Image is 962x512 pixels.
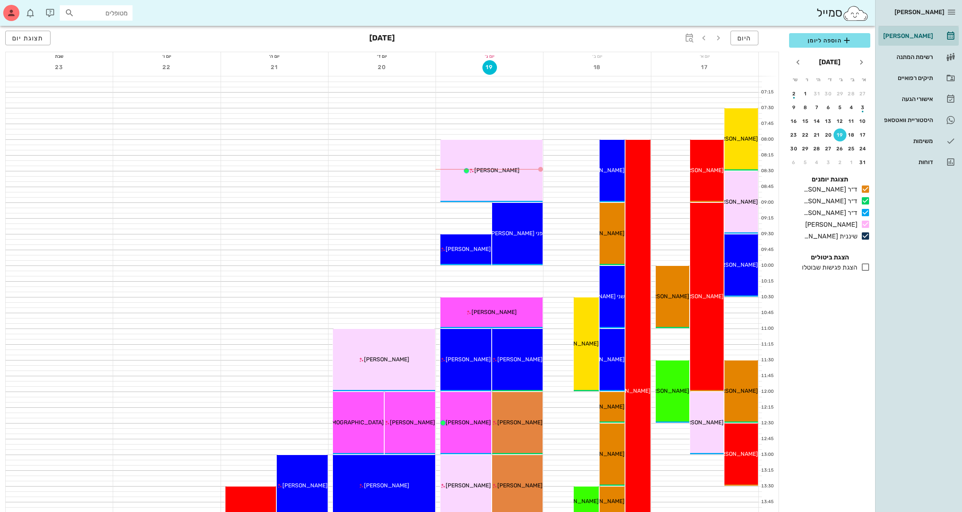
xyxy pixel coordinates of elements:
[882,96,933,102] div: אישורי הגעה
[810,129,823,141] button: 21
[878,26,959,46] a: [PERSON_NAME]
[24,6,29,11] span: תג
[267,64,282,71] span: 21
[579,451,625,457] span: [PERSON_NAME]
[845,101,858,114] button: 4
[799,263,857,272] div: הצגת פגישות שבוטלו
[802,220,857,230] div: [PERSON_NAME]
[816,54,844,70] button: [DATE]
[759,310,775,316] div: 10:45
[713,198,758,205] span: [PERSON_NAME]
[882,33,933,39] div: [PERSON_NAME]
[644,388,689,394] span: [PERSON_NAME]
[878,131,959,151] a: משימות
[446,246,491,253] span: [PERSON_NAME]
[834,146,846,152] div: 26
[787,132,800,138] div: 23
[834,118,846,124] div: 12
[759,404,775,411] div: 12:15
[6,52,113,60] div: שבת
[800,196,857,206] div: ד״ר [PERSON_NAME]
[857,87,869,100] button: 27
[759,436,775,442] div: 12:45
[759,451,775,458] div: 13:00
[759,388,775,395] div: 12:00
[52,60,67,75] button: 23
[730,31,758,45] button: היום
[810,146,823,152] div: 28
[759,467,775,474] div: 13:15
[759,152,775,159] div: 08:15
[113,52,220,60] div: יום ו׳
[787,129,800,141] button: 23
[799,160,812,165] div: 5
[813,73,823,86] th: ה׳
[759,420,775,427] div: 12:30
[817,4,869,22] div: סמייל
[787,87,800,100] button: 2
[799,118,812,124] div: 15
[759,89,775,96] div: 07:15
[878,68,959,88] a: תיקים רפואיים
[822,132,835,138] div: 20
[446,356,491,363] span: [PERSON_NAME]
[800,185,857,194] div: ד״ר [PERSON_NAME]
[489,230,543,237] span: פני [PERSON_NAME]
[834,87,846,100] button: 29
[789,33,870,48] button: הוספה ליומן
[878,110,959,130] a: היסטוריית וואטסאפ
[267,60,282,75] button: 21
[759,168,775,175] div: 08:30
[799,87,812,100] button: 1
[436,52,543,60] div: יום ג׳
[810,105,823,110] div: 7
[375,60,389,75] button: 20
[845,115,858,128] button: 11
[678,167,724,174] span: [PERSON_NAME]
[845,142,858,155] button: 25
[759,325,775,332] div: 11:00
[882,138,933,144] div: משימות
[845,118,858,124] div: 11
[857,105,869,110] div: 3
[822,142,835,155] button: 27
[791,55,805,70] button: חודש הבא
[5,31,51,45] button: תצוגת יום
[810,91,823,97] div: 31
[759,136,775,143] div: 08:00
[882,159,933,165] div: דוחות
[579,230,625,237] span: [PERSON_NAME]
[799,105,812,110] div: 8
[810,118,823,124] div: 14
[822,87,835,100] button: 30
[847,73,858,86] th: ב׳
[713,261,758,268] span: [PERSON_NAME]
[799,115,812,128] button: 15
[554,340,599,347] span: [PERSON_NAME]
[759,499,775,506] div: 13:45
[543,52,650,60] div: יום ב׳
[799,146,812,152] div: 29
[579,498,625,505] span: [PERSON_NAME]
[857,129,869,141] button: 17
[590,60,604,75] button: 18
[845,156,858,169] button: 1
[895,8,944,16] span: [PERSON_NAME]
[787,101,800,114] button: 9
[834,132,846,138] div: 19
[497,482,543,489] span: [PERSON_NAME]
[824,73,835,86] th: ד׳
[857,142,869,155] button: 24
[497,356,543,363] span: [PERSON_NAME]
[52,64,67,71] span: 23
[759,231,775,238] div: 09:30
[834,101,846,114] button: 5
[857,101,869,114] button: 3
[845,91,858,97] div: 28
[759,341,775,348] div: 11:15
[799,156,812,169] button: 5
[160,64,174,71] span: 22
[800,232,857,241] div: שיננית [PERSON_NAME]
[882,75,933,81] div: תיקים רפואיים
[834,105,846,110] div: 5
